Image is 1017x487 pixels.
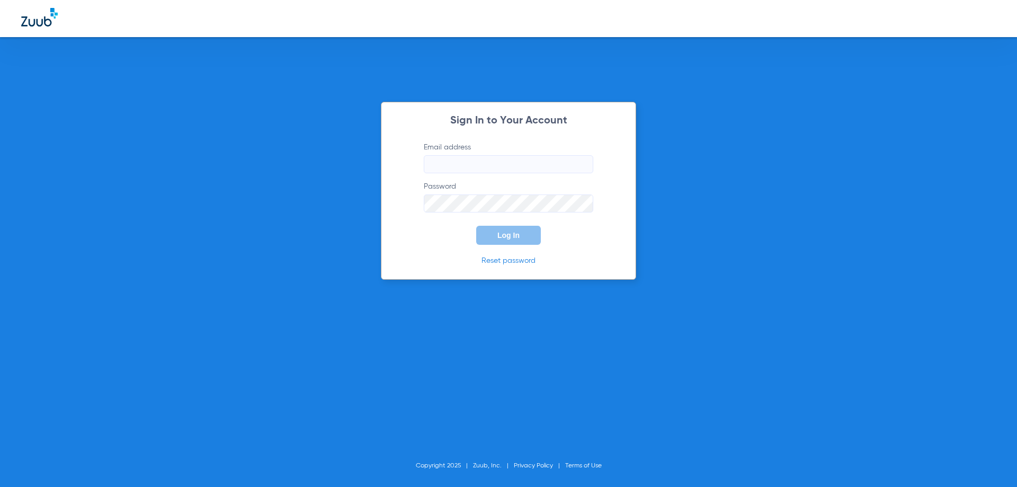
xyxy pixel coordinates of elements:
img: Zuub Logo [21,8,58,26]
a: Terms of Use [565,463,602,469]
h2: Sign In to Your Account [408,116,609,126]
label: Email address [424,142,593,173]
li: Copyright 2025 [416,461,473,471]
input: Password [424,194,593,212]
input: Email address [424,155,593,173]
button: Log In [476,226,541,245]
a: Privacy Policy [514,463,553,469]
iframe: Chat Widget [964,436,1017,487]
label: Password [424,181,593,212]
li: Zuub, Inc. [473,461,514,471]
a: Reset password [481,257,536,264]
span: Log In [497,231,520,240]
